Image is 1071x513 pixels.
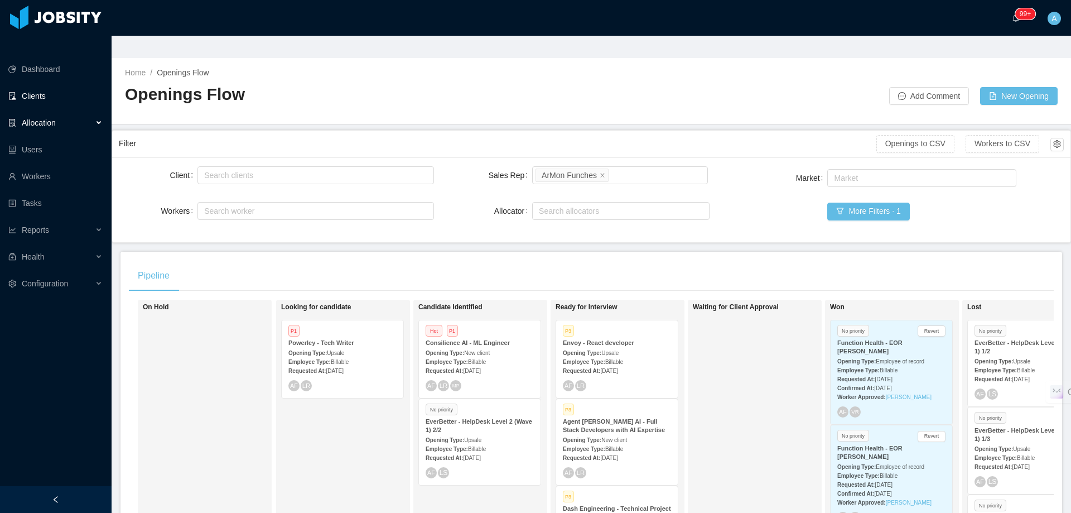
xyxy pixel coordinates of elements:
[831,171,837,185] input: Market
[427,382,435,389] span: AF
[565,382,572,389] span: AF
[974,500,1006,511] span: No priority
[601,437,627,443] span: New client
[563,350,601,356] strong: Opening Type:
[22,279,68,288] span: Configuration
[1013,358,1030,365] span: Upsale
[8,253,16,261] i: icon: medicine-box
[563,325,574,337] span: P3
[563,368,600,374] strong: Requested At:
[290,382,298,389] span: AF
[837,367,880,373] strong: Employee Type:
[468,446,486,452] span: Billable
[600,172,605,179] i: icon: close
[440,469,448,476] span: LS
[331,359,349,365] span: Billable
[452,383,459,388] span: MP
[22,252,44,261] span: Health
[880,473,898,479] span: Billable
[288,368,326,374] strong: Requested At:
[427,469,435,476] span: AF
[288,359,331,365] strong: Employee Type:
[918,325,945,337] button: Revert
[966,135,1039,153] button: Workers to CSV
[150,68,152,77] span: /
[170,171,197,180] label: Client
[874,491,891,497] span: [DATE]
[563,437,601,443] strong: Opening Type:
[161,207,197,215] label: Workers
[880,367,898,373] span: Billable
[837,500,886,506] strong: Worker Approved:
[204,170,422,181] div: Search clients
[988,478,997,485] span: LS
[605,446,623,452] span: Billable
[281,303,437,311] h1: Looking for candidate
[563,491,574,502] span: P3
[125,83,591,106] h2: Openings Flow
[143,303,299,311] h1: On Hold
[1012,464,1029,470] span: [DATE]
[974,455,1017,461] strong: Employee Type:
[1012,376,1029,382] span: [DATE]
[129,260,178,291] div: Pipeline
[157,68,209,77] span: Openings Flow
[577,469,585,476] span: LR
[974,376,1012,382] strong: Requested At:
[489,171,532,180] label: Sales Rep
[426,350,464,356] strong: Opening Type:
[563,446,605,452] strong: Employee Type:
[204,205,417,217] div: Search worker
[563,404,574,415] span: P3
[693,303,849,311] h1: Waiting for Client Approval
[837,394,886,400] strong: Worker Approved:
[837,325,869,337] span: No priority
[8,138,103,161] a: icon: robotUsers
[464,437,481,443] span: Upsale
[22,226,49,234] span: Reports
[539,205,698,217] div: Search allocators
[563,339,634,346] strong: Envoy - React developer
[119,133,876,154] div: Filter
[426,437,464,443] strong: Opening Type:
[426,455,463,461] strong: Requested At:
[837,385,874,391] strong: Confirmed At:
[1050,138,1064,151] button: icon: setting
[837,445,903,460] strong: Function Health - EOR [PERSON_NAME]
[8,192,103,214] a: icon: profileTasks
[464,350,490,356] span: New client
[201,169,207,182] input: Client
[8,226,16,234] i: icon: line-chart
[1051,12,1056,25] span: A
[426,339,510,346] strong: Consilience AI - ML Engineer
[1013,446,1030,452] span: Upsale
[463,455,480,461] span: [DATE]
[827,203,909,220] button: icon: filterMore Filters · 1
[542,169,597,181] div: ArMon Funches
[886,394,932,400] a: [PERSON_NAME]
[980,87,1058,105] button: icon: file-addNew Opening
[563,418,665,433] strong: Agent [PERSON_NAME] AI - Full Stack Developers with AI Expertise
[440,382,448,389] span: LR
[837,491,874,497] strong: Confirmed At:
[974,325,1006,337] span: No priority
[201,204,207,218] input: Workers
[1017,367,1035,373] span: Billable
[874,385,891,391] span: [DATE]
[418,303,575,311] h1: Candidate Identified
[565,469,572,476] span: AF
[837,473,880,479] strong: Employee Type:
[556,303,712,311] h1: Ready for Interview
[302,382,311,389] span: LR
[600,368,617,374] span: [DATE]
[125,68,146,77] a: Home
[796,174,828,183] label: Market
[563,455,600,461] strong: Requested At:
[535,204,542,218] input: Allocator
[830,303,986,311] h1: Won
[288,339,354,346] strong: Powerley - Tech Writer
[875,482,892,488] span: [DATE]
[426,325,442,337] span: Hot
[837,464,876,470] strong: Opening Type:
[535,169,609,182] li: ArMon Funches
